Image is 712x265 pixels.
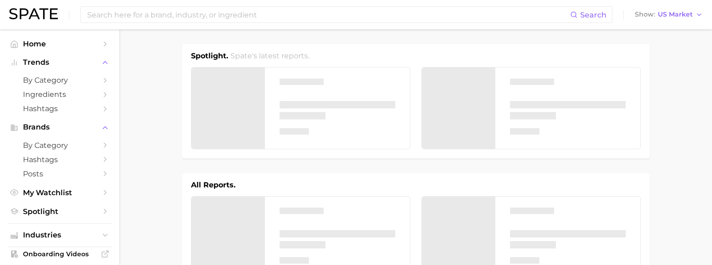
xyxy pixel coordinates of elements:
a: Home [7,37,112,51]
span: My Watchlist [23,188,96,197]
a: by Category [7,73,112,87]
span: Spotlight [23,207,96,216]
span: by Category [23,76,96,85]
a: Onboarding Videos [7,247,112,261]
a: Spotlight [7,204,112,219]
span: Onboarding Videos [23,250,96,258]
a: Posts [7,167,112,181]
a: Ingredients [7,87,112,101]
button: Industries [7,228,112,242]
span: Posts [23,169,96,178]
span: Home [23,39,96,48]
img: SPATE [9,8,58,19]
h1: All Reports. [191,180,235,191]
button: ShowUS Market [633,9,705,21]
a: by Category [7,138,112,152]
span: Hashtags [23,104,96,113]
h2: Spate's latest reports. [230,51,309,62]
span: by Category [23,141,96,150]
span: Search [580,11,606,19]
span: Show [635,12,655,17]
span: Hashtags [23,155,96,164]
button: Trends [7,56,112,69]
input: Search here for a brand, industry, or ingredient [86,7,570,23]
span: Brands [23,123,96,131]
span: Industries [23,231,96,239]
a: My Watchlist [7,186,112,200]
a: Hashtags [7,101,112,116]
span: Trends [23,58,96,67]
h1: Spotlight. [191,51,228,62]
span: US Market [658,12,693,17]
span: Ingredients [23,90,96,99]
button: Brands [7,120,112,134]
a: Hashtags [7,152,112,167]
